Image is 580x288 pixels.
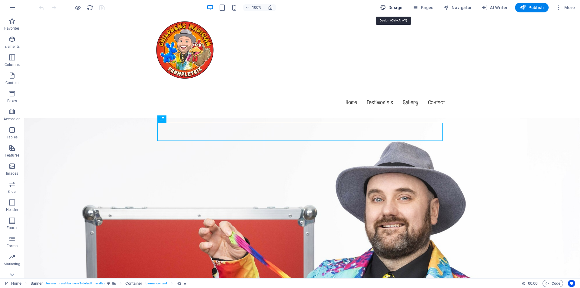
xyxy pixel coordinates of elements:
span: Click to select. Double-click to edit [125,280,142,287]
nav: breadcrumb [31,280,187,287]
button: Code [543,280,563,287]
button: Navigator [441,3,474,12]
p: Slider [8,189,17,194]
p: Marketing [4,262,20,267]
span: Click to select. Double-click to edit [176,280,181,287]
span: . banner-content [145,280,167,287]
p: Favorites [4,26,20,31]
p: Features [5,153,19,158]
i: This element is a customizable preset [107,282,110,285]
button: AI Writer [479,3,510,12]
span: Pages [412,5,433,11]
span: Code [545,280,560,287]
button: reload [86,4,93,11]
span: More [556,5,575,11]
button: Pages [410,3,436,12]
a: Click to cancel selection. Double-click to open Pages [5,280,21,287]
i: On resize automatically adjust zoom level to fit chosen device. [268,5,273,10]
i: Reload page [86,4,93,11]
p: Elements [5,44,20,49]
span: : [532,281,533,286]
span: . banner .preset-banner-v3-default .parallax [45,280,105,287]
span: AI Writer [482,5,508,11]
span: Design [380,5,403,11]
button: Publish [515,3,549,12]
p: Tables [7,135,18,140]
button: Design [378,3,405,12]
i: Element contains an animation [184,282,186,285]
span: Publish [520,5,544,11]
p: Content [5,80,19,85]
span: 00 00 [528,280,537,287]
p: Boxes [7,99,17,103]
p: Header [6,207,18,212]
p: Footer [7,225,18,230]
button: Click here to leave preview mode and continue editing [74,4,81,11]
span: Navigator [443,5,472,11]
i: This element contains a background [112,282,116,285]
button: 100% [243,4,264,11]
button: More [553,3,577,12]
h6: 100% [252,4,262,11]
p: Columns [5,62,20,67]
p: Forms [7,244,18,248]
p: Accordion [4,117,21,121]
span: Click to select. Double-click to edit [31,280,43,287]
button: Usercentrics [568,280,575,287]
p: Images [6,171,18,176]
h6: Session time [522,280,538,287]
